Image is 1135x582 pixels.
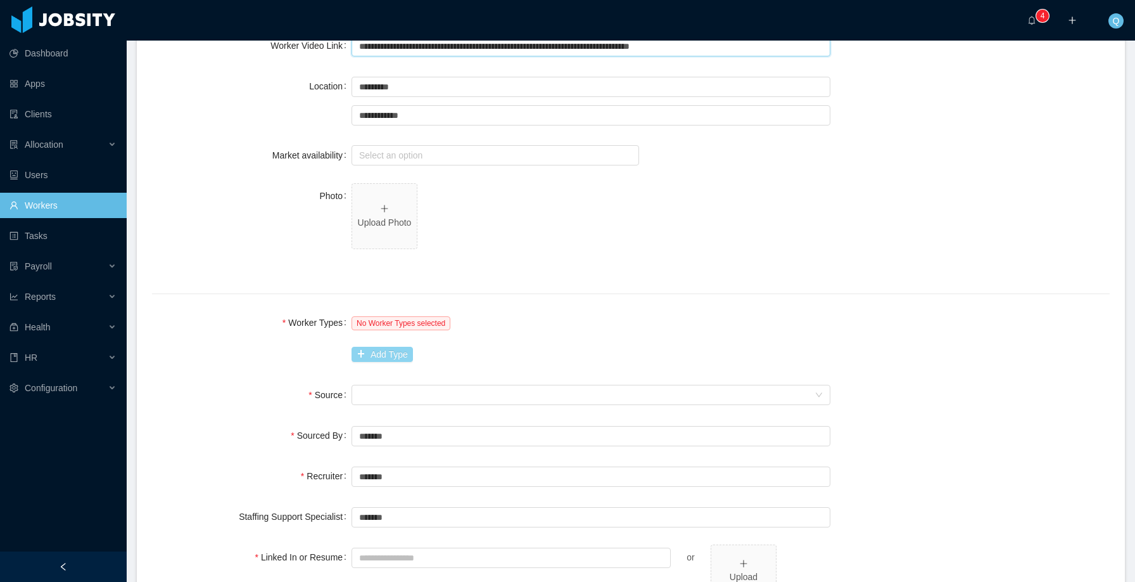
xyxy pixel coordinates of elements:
[1027,16,1036,25] i: icon: bell
[352,316,450,330] span: No Worker Types selected
[272,150,352,160] label: Market availability
[282,318,352,328] label: Worker Types
[255,552,352,562] label: Linked In or Resume
[352,36,830,56] input: Worker Video Link
[239,512,352,522] label: Staffing Support Specialist
[10,71,117,96] a: icon: appstoreApps
[25,322,50,332] span: Health
[309,81,352,91] label: Location
[352,184,417,249] span: icon: plusUpload Photo
[25,139,63,150] span: Allocation
[352,548,671,568] input: Linked In or Resume
[359,149,626,162] div: Select an option
[25,383,77,393] span: Configuration
[1113,13,1120,29] span: Q
[25,352,37,363] span: HR
[10,41,117,66] a: icon: pie-chartDashboard
[308,390,352,400] label: Source
[355,148,362,163] input: Market availability
[10,162,117,188] a: icon: robotUsers
[671,545,711,570] div: or
[291,430,352,441] label: Sourced By
[10,323,18,332] i: icon: medicine-box
[1068,16,1077,25] i: icon: plus
[10,193,117,218] a: icon: userWorkers
[25,292,56,302] span: Reports
[1041,10,1045,22] p: 4
[270,41,352,51] label: Worker Video Link
[301,471,352,481] label: Recruiter
[352,347,413,362] button: icon: plusAdd Type
[739,559,748,568] i: icon: plus
[10,292,18,301] i: icon: line-chart
[10,353,18,362] i: icon: book
[357,216,412,230] p: Upload Photo
[10,223,117,249] a: icon: profileTasks
[10,384,18,392] i: icon: setting
[320,191,352,201] label: Photo
[10,262,18,271] i: icon: file-protect
[1036,10,1049,22] sup: 4
[10,140,18,149] i: icon: solution
[25,261,52,271] span: Payroll
[380,204,389,213] i: icon: plus
[10,101,117,127] a: icon: auditClients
